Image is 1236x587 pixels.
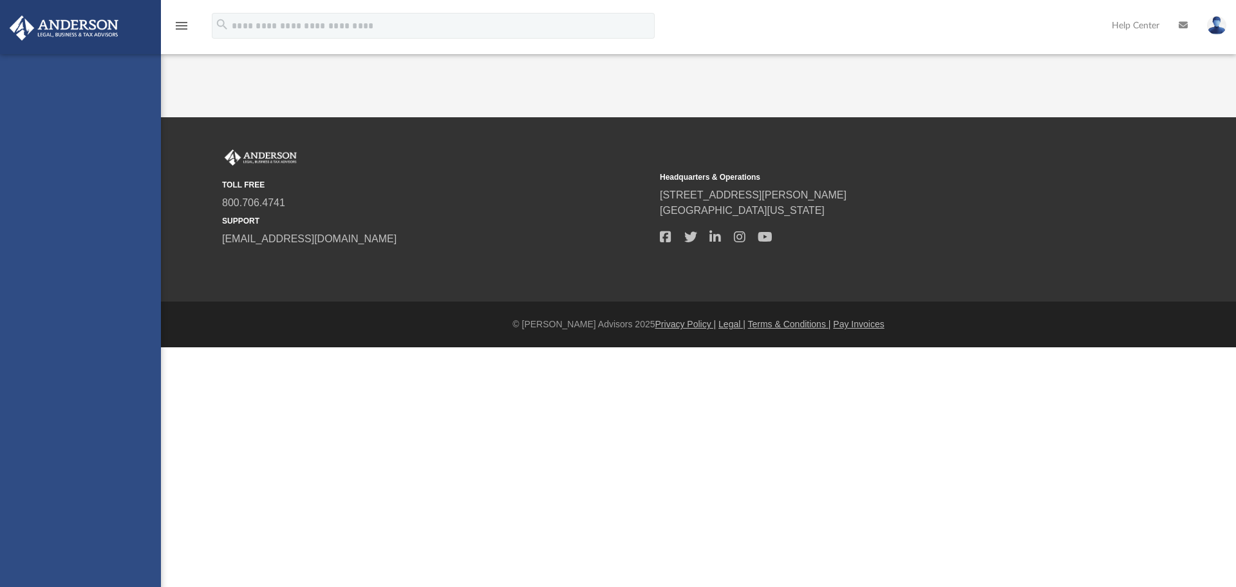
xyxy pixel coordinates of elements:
small: Headquarters & Operations [660,171,1089,183]
small: TOLL FREE [222,179,651,191]
i: menu [174,18,189,34]
a: Terms & Conditions | [748,319,831,329]
a: 800.706.4741 [222,197,285,208]
div: © [PERSON_NAME] Advisors 2025 [161,318,1236,331]
small: SUPPORT [222,215,651,227]
a: Pay Invoices [833,319,884,329]
i: search [215,17,229,32]
a: menu [174,24,189,34]
a: [STREET_ADDRESS][PERSON_NAME] [660,189,847,200]
img: User Pic [1207,16,1226,35]
a: Legal | [718,319,745,329]
a: Privacy Policy | [655,319,716,329]
a: [EMAIL_ADDRESS][DOMAIN_NAME] [222,233,397,244]
a: [GEOGRAPHIC_DATA][US_STATE] [660,205,825,216]
img: Anderson Advisors Platinum Portal [6,15,122,41]
img: Anderson Advisors Platinum Portal [222,149,299,166]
